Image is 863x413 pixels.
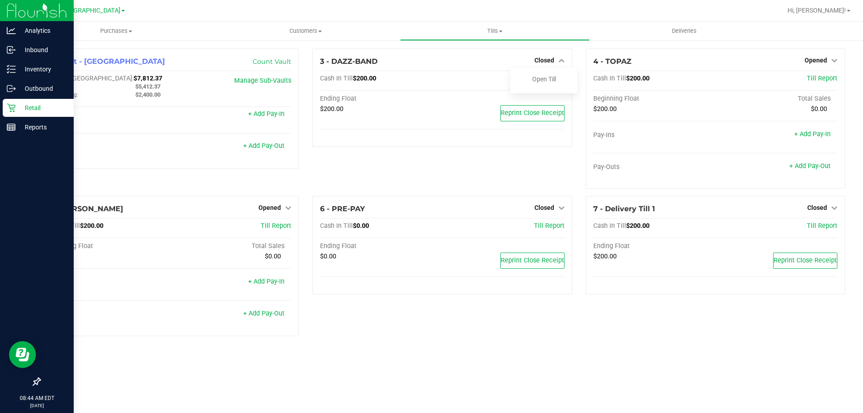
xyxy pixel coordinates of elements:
[805,57,827,64] span: Opened
[353,222,369,230] span: $0.00
[789,162,831,170] a: + Add Pay-Out
[47,204,123,213] span: 5 - [PERSON_NAME]
[590,22,779,40] a: Deliveries
[211,27,400,35] span: Customers
[626,222,649,230] span: $200.00
[593,204,655,213] span: 7 - Delivery Till 1
[7,84,16,93] inline-svg: Outbound
[243,142,285,150] a: + Add Pay-Out
[501,109,564,117] span: Reprint Close Receipt
[320,57,378,66] span: 3 - DAZZ-BAND
[593,253,617,260] span: $200.00
[22,22,211,40] a: Purchases
[626,75,649,82] span: $200.00
[265,253,281,260] span: $0.00
[774,257,837,264] span: Reprint Close Receipt
[135,83,160,90] span: $5,412.37
[135,91,160,98] span: $2,400.00
[16,64,70,75] p: Inventory
[811,105,827,113] span: $0.00
[593,75,626,82] span: Cash In Till
[59,7,120,14] span: [GEOGRAPHIC_DATA]
[47,75,133,82] span: Cash In [GEOGRAPHIC_DATA]:
[16,83,70,94] p: Outbound
[534,222,565,230] a: Till Report
[320,204,365,213] span: 6 - PRE-PAY
[807,204,827,211] span: Closed
[7,123,16,132] inline-svg: Reports
[47,242,169,250] div: Beginning Float
[593,131,716,139] div: Pay-Ins
[16,25,70,36] p: Analytics
[320,242,442,250] div: Ending Float
[593,57,632,66] span: 4 - TOPAZ
[593,163,716,171] div: Pay-Outs
[807,75,837,82] a: Till Report
[807,222,837,230] a: Till Report
[234,77,291,84] a: Manage Sub-Vaults
[353,75,376,82] span: $200.00
[715,95,837,103] div: Total Sales
[593,105,617,113] span: $200.00
[400,27,589,35] span: Tills
[248,278,285,285] a: + Add Pay-In
[532,75,556,83] a: Open Till
[248,110,285,118] a: + Add Pay-In
[4,402,70,409] p: [DATE]
[593,242,716,250] div: Ending Float
[47,57,165,66] span: 1 - Vault - [GEOGRAPHIC_DATA]
[16,122,70,133] p: Reports
[243,310,285,317] a: + Add Pay-Out
[320,75,353,82] span: Cash In Till
[400,22,589,40] a: Tills
[22,27,211,35] span: Purchases
[133,75,162,82] span: $7,812.37
[501,257,564,264] span: Reprint Close Receipt
[211,22,400,40] a: Customers
[320,95,442,103] div: Ending Float
[258,204,281,211] span: Opened
[660,27,709,35] span: Deliveries
[320,253,336,260] span: $0.00
[80,222,103,230] span: $200.00
[7,26,16,35] inline-svg: Analytics
[7,103,16,112] inline-svg: Retail
[253,58,291,66] a: Count Vault
[773,253,837,269] button: Reprint Close Receipt
[534,204,554,211] span: Closed
[47,111,169,119] div: Pay-Ins
[16,102,70,113] p: Retail
[787,7,846,14] span: Hi, [PERSON_NAME]!
[47,311,169,319] div: Pay-Outs
[593,95,716,103] div: Beginning Float
[7,65,16,74] inline-svg: Inventory
[9,341,36,368] iframe: Resource center
[500,253,565,269] button: Reprint Close Receipt
[169,242,292,250] div: Total Sales
[500,105,565,121] button: Reprint Close Receipt
[47,279,169,287] div: Pay-Ins
[4,394,70,402] p: 08:44 AM EDT
[534,57,554,64] span: Closed
[320,105,343,113] span: $200.00
[16,44,70,55] p: Inbound
[7,45,16,54] inline-svg: Inbound
[47,143,169,151] div: Pay-Outs
[794,130,831,138] a: + Add Pay-In
[261,222,291,230] a: Till Report
[320,222,353,230] span: Cash In Till
[593,222,626,230] span: Cash In Till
